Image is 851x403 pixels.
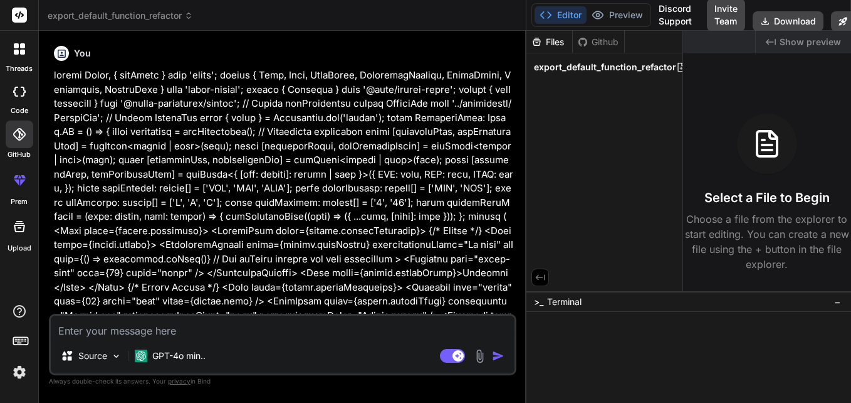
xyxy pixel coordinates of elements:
span: export_default_function_refactor [534,61,676,73]
div: Files [526,36,572,48]
span: Show preview [780,36,841,48]
span: privacy [168,377,191,385]
label: threads [6,63,33,74]
p: Source [78,350,107,362]
label: code [11,105,28,116]
span: >_ [534,296,543,308]
button: Preview [587,6,648,24]
label: prem [11,196,28,207]
p: Choose a file from the explorer to start editing. You can create a new file using the + button in... [683,212,851,272]
label: GitHub [8,149,31,160]
img: GPT-4o mini [135,350,147,362]
button: − [832,292,843,312]
label: Upload [8,243,31,254]
img: settings [9,362,30,383]
p: GPT-4o min.. [152,350,206,362]
button: Editor [535,6,587,24]
span: export_default_function_refactor [48,9,193,22]
img: attachment [472,349,487,363]
div: Github [573,36,624,48]
img: Pick Models [111,351,122,362]
h3: Select a File to Begin [704,189,830,207]
h6: You [74,47,91,60]
p: Always double-check its answers. Your in Bind [49,375,516,387]
button: Download [753,11,823,31]
img: icon [492,350,504,362]
span: Terminal [547,296,582,308]
span: − [834,296,841,308]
